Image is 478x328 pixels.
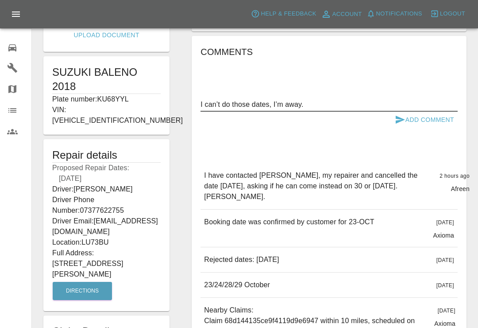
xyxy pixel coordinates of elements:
[52,65,161,94] h1: SUZUKI BALENO 2018
[439,173,470,179] span: 2 hours ago
[52,216,161,237] p: Driver Email: [EMAIL_ADDRESS][DOMAIN_NAME]
[436,282,454,289] span: [DATE]
[52,163,161,184] p: Proposed Repair Dates:
[428,7,467,21] button: Logout
[204,217,374,227] p: Booking date was confirmed by customer for 23-OCT
[204,170,432,202] p: I have contacted [PERSON_NAME], my repairer and cancelled the date [DATE], asking if he can come ...
[52,173,161,184] div: [DATE]
[376,9,422,19] span: Notifications
[391,112,458,128] button: Add Comment
[204,254,279,265] p: Rejected dates: [DATE]
[332,9,362,20] span: Account
[52,237,161,248] p: Location: LU73BU
[52,195,161,216] p: Driver Phone Number: 07377622755
[436,219,454,226] span: [DATE]
[434,319,455,328] p: Axioma
[319,7,364,21] a: Account
[451,184,470,193] p: Afreen
[5,4,27,25] button: Open drawer
[249,7,318,21] button: Help & Feedback
[70,27,143,43] a: Upload Document
[52,184,161,195] p: Driver: [PERSON_NAME]
[438,308,455,314] span: [DATE]
[52,94,161,105] p: Plate number: KU68YYL
[364,7,424,21] button: Notifications
[52,248,161,280] p: Full Address: [STREET_ADDRESS][PERSON_NAME]
[200,45,458,59] h6: Comments
[200,99,458,109] textarea: I can’t do those dates, I’m away.
[53,282,112,300] button: Directions
[436,257,454,263] span: [DATE]
[204,280,270,290] p: 23/24/28/29 October
[440,9,465,19] span: Logout
[261,9,316,19] span: Help & Feedback
[52,148,161,162] h5: Repair details
[433,231,454,240] p: Axioma
[52,105,161,126] p: VIN: [VEHICLE_IDENTIFICATION_NUMBER]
